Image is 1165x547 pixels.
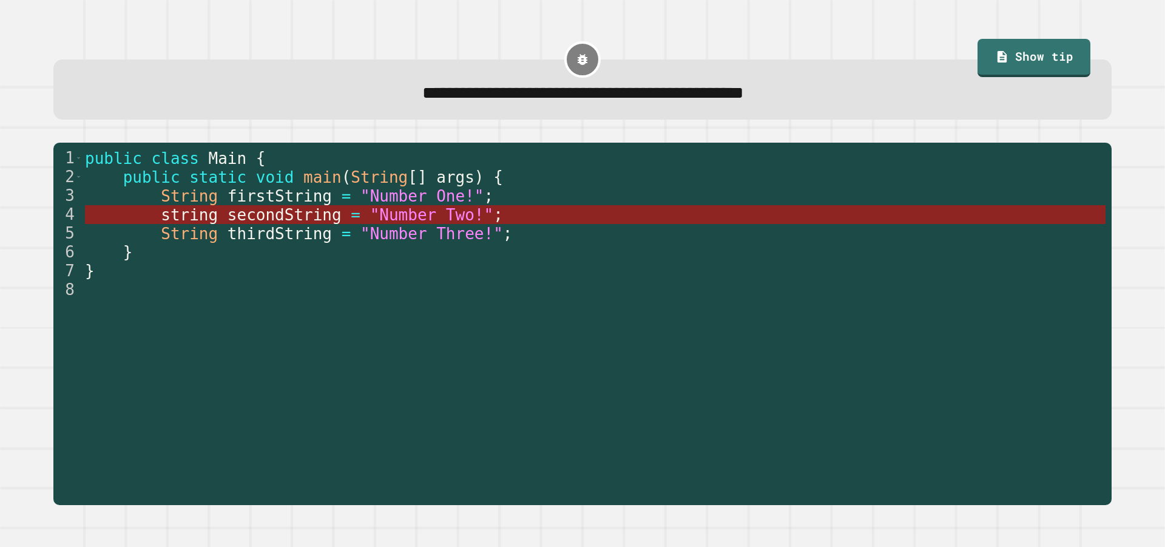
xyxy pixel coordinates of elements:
div: 1 [53,149,83,168]
div: 4 [53,205,83,224]
span: = [341,225,351,243]
span: class [151,149,198,168]
span: "Number One!" [360,187,484,205]
div: 6 [53,243,83,262]
span: string [161,206,218,224]
span: String [161,187,218,205]
div: 8 [53,280,83,299]
div: 3 [53,186,83,205]
a: Show tip [978,39,1090,78]
div: 2 [53,168,83,186]
span: Toggle code folding, rows 1 through 7 [75,149,82,168]
span: "Number Two!" [370,206,493,224]
span: String [161,225,218,243]
span: = [351,206,360,224]
span: void [255,168,294,186]
span: "Number Three!" [360,225,503,243]
span: public [123,168,180,186]
div: 7 [53,262,83,280]
span: args [436,168,474,186]
span: static [189,168,246,186]
span: thirdString [227,225,331,243]
span: = [341,187,351,205]
span: Toggle code folding, rows 2 through 6 [75,168,82,186]
span: Main [208,149,246,168]
span: public [85,149,142,168]
span: String [351,168,408,186]
span: main [303,168,342,186]
div: 5 [53,224,83,243]
span: firstString [227,187,331,205]
span: secondString [227,206,341,224]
